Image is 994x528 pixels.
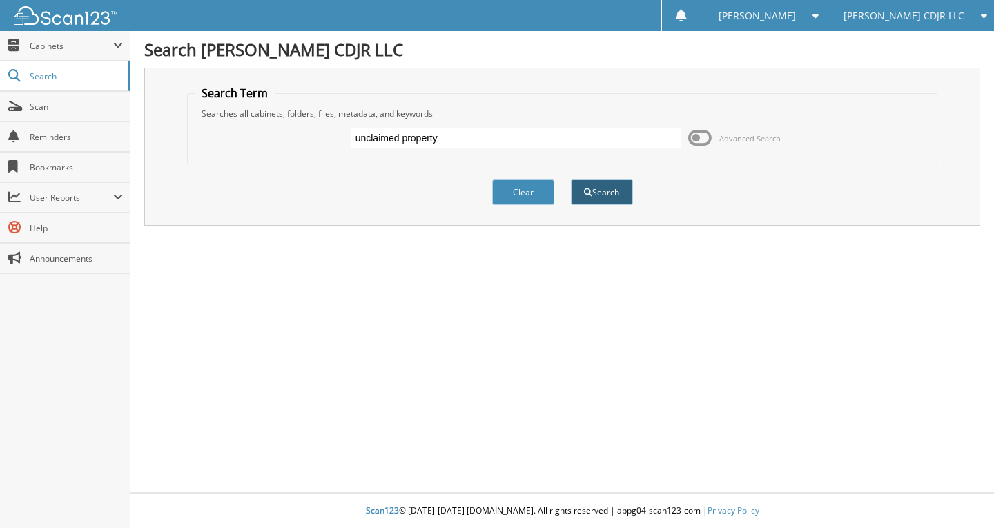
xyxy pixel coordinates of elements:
span: [PERSON_NAME] CDJR LLC [844,12,964,20]
span: Help [30,222,123,234]
button: Search [571,179,633,205]
span: Scan [30,101,123,113]
span: Bookmarks [30,162,123,173]
button: Clear [492,179,554,205]
a: Privacy Policy [708,505,759,516]
span: Announcements [30,253,123,264]
span: Cabinets [30,40,113,52]
div: © [DATE]-[DATE] [DOMAIN_NAME]. All rights reserved | appg04-scan123-com | [130,494,994,528]
img: scan123-logo-white.svg [14,6,117,25]
span: [PERSON_NAME] [719,12,796,20]
div: Searches all cabinets, folders, files, metadata, and keywords [195,108,930,119]
span: Reminders [30,131,123,143]
legend: Search Term [195,86,275,101]
span: Scan123 [366,505,399,516]
span: User Reports [30,192,113,204]
h1: Search [PERSON_NAME] CDJR LLC [144,38,980,61]
span: Advanced Search [719,133,781,144]
span: Search [30,70,121,82]
iframe: Chat Widget [925,462,994,528]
